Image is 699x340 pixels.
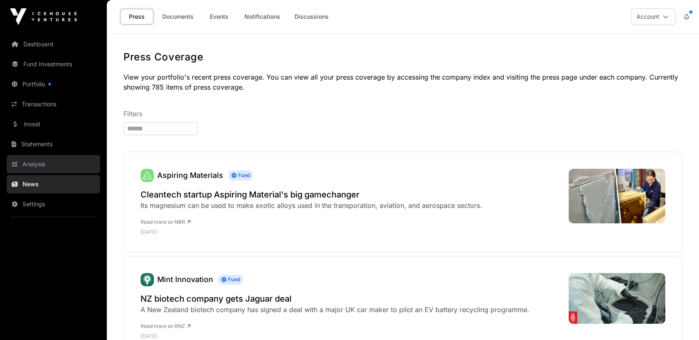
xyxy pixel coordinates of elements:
img: Aspiring-Icon.svg [141,169,154,182]
span: Fund [218,275,243,285]
a: Events [202,9,236,25]
a: Aspiring Materials [157,171,223,180]
img: 4K2DXWV_687835b9ce478d6e7495c317_Mint_2_jpg.png [568,273,665,324]
p: Filters [123,109,682,119]
a: Read more on RNZ [141,323,191,329]
a: Invest [7,115,100,133]
a: Press [120,9,153,25]
a: Transactions [7,95,100,113]
iframe: Chat Widget [657,300,699,340]
div: A New Zealand biotech company has signed a deal with a major UK car maker to pilot an EV battery ... [141,305,529,315]
a: Fund Investments [7,55,100,73]
div: Its magnesium can be used to make exotic alloys used in the transporation, aviation, and aerospac... [141,200,482,210]
img: Aspiring-Materials-lead-composite-WEB_9552.jpeg [568,169,665,223]
a: Analysis [7,155,100,173]
img: Mint.svg [141,273,154,286]
a: NZ biotech company gets Jaguar deal [141,293,529,305]
button: Account [631,8,676,25]
a: Settings [7,195,100,213]
a: Statements [7,135,100,153]
a: Read more on NBR [141,219,191,225]
a: Documents [157,9,199,25]
a: Discussions [289,9,334,25]
p: [DATE] [141,229,482,235]
a: Mint Innovation [141,273,154,286]
span: Fund [228,170,253,180]
a: Cleantech startup Aspiring Material's big gamechanger [141,189,482,200]
h1: Press Coverage [123,50,682,64]
a: Aspiring Materials [141,169,154,182]
a: Dashboard [7,35,100,53]
img: Icehouse Ventures Logo [10,8,77,25]
a: Notifications [239,9,286,25]
p: [DATE] [141,333,529,340]
a: Portfolio [7,75,100,93]
a: Mint Innovation [157,275,213,284]
p: View your portfolio's recent press coverage. You can view all your press coverage by accessing th... [123,72,682,92]
a: News [7,175,100,193]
